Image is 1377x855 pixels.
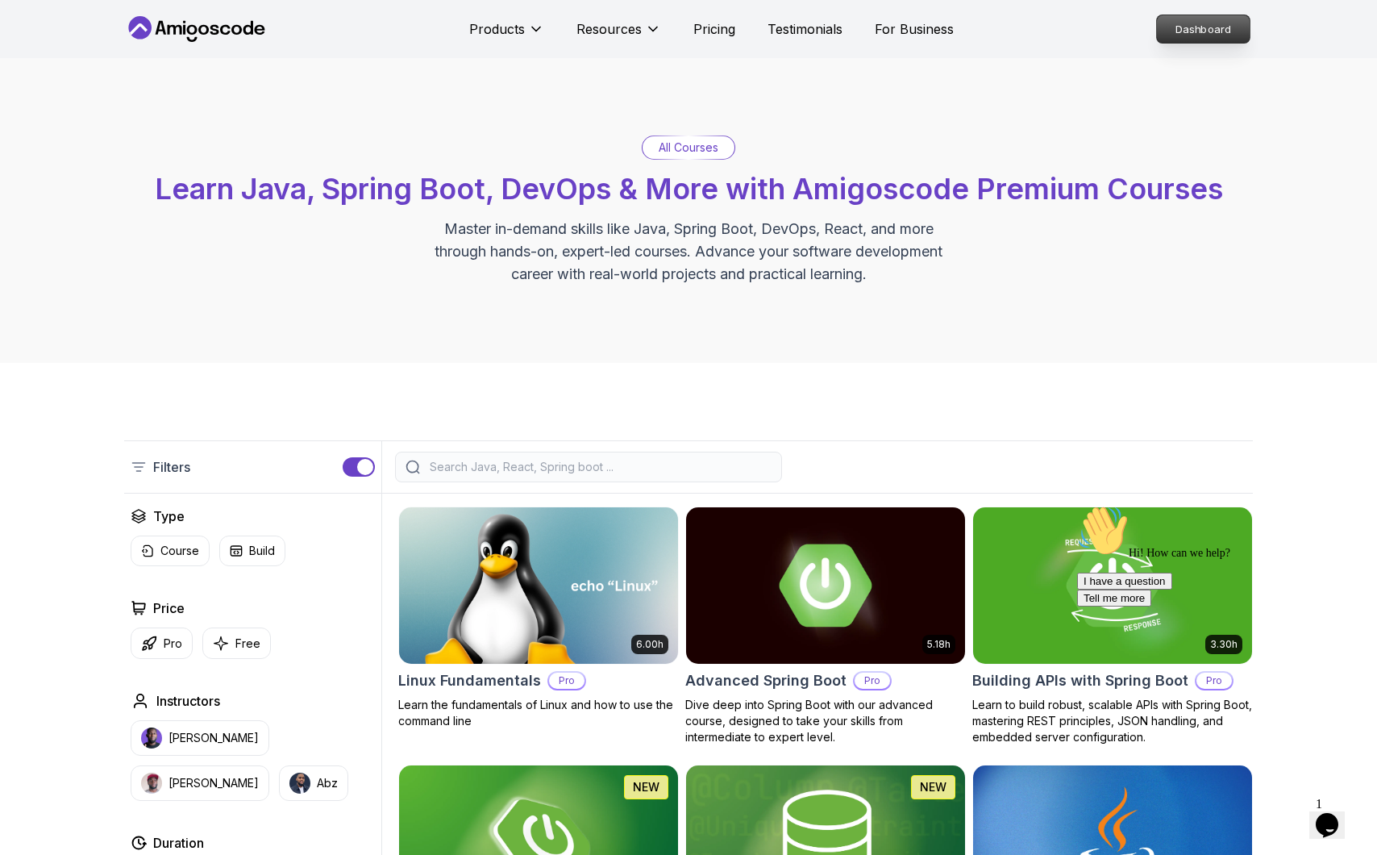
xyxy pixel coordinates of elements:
[153,507,185,526] h2: Type
[693,19,735,39] a: Pricing
[469,19,525,39] p: Products
[6,91,81,108] button: Tell me more
[1309,790,1361,839] iframe: chat widget
[6,74,102,91] button: I have a question
[920,779,946,795] p: NEW
[6,6,58,58] img: :wave:
[973,507,1252,664] img: Building APIs with Spring Boot card
[685,507,966,745] a: Advanced Spring Boot card5.18hAdvanced Spring BootProDive deep into Spring Boot with our advanced...
[1157,15,1250,43] p: Dashboard
[6,6,297,108] div: 👋Hi! How can we help?I have a questionTell me more
[141,728,162,749] img: instructor img
[141,773,162,794] img: instructor img
[972,669,1188,692] h2: Building APIs with Spring Boot
[418,218,959,286] p: Master in-demand skills like Java, Spring Boot, DevOps, React, and more through hands-on, expert-...
[685,669,847,692] h2: Advanced Spring Boot
[155,171,1223,206] span: Learn Java, Spring Boot, DevOps & More with Amigoscode Premium Courses
[1156,15,1250,44] a: Dashboard
[972,507,1253,745] a: Building APIs with Spring Boot card3.30hBuilding APIs with Spring BootProLearn to build robust, s...
[6,48,160,60] span: Hi! How can we help?
[399,507,678,664] img: Linux Fundamentals card
[317,775,338,791] p: Abz
[156,691,220,711] h2: Instructors
[875,19,954,39] a: For Business
[398,507,679,729] a: Linux Fundamentals card6.00hLinux FundamentalsProLearn the fundamentals of Linux and how to use t...
[219,536,285,566] button: Build
[398,669,541,692] h2: Linux Fundamentals
[426,459,772,475] input: Search Java, React, Spring boot ...
[153,598,185,618] h2: Price
[398,697,679,729] p: Learn the fundamentals of Linux and how to use the command line
[289,773,310,794] img: instructor img
[686,507,965,664] img: Advanced Spring Boot card
[633,779,659,795] p: NEW
[549,673,584,689] p: Pro
[131,536,210,566] button: Course
[249,543,275,559] p: Build
[235,636,260,652] p: Free
[131,720,269,756] button: instructor img[PERSON_NAME]
[164,636,182,652] p: Pro
[168,775,259,791] p: [PERSON_NAME]
[636,638,664,651] p: 6.00h
[576,19,642,39] p: Resources
[659,140,718,156] p: All Courses
[855,673,890,689] p: Pro
[768,19,842,39] a: Testimonials
[131,765,269,801] button: instructor img[PERSON_NAME]
[202,628,271,659] button: Free
[279,765,348,801] button: instructor imgAbz
[160,543,199,559] p: Course
[153,457,190,477] p: Filters
[131,628,193,659] button: Pro
[576,19,661,52] button: Resources
[1071,498,1361,782] iframe: chat widget
[972,697,1253,745] p: Learn to build robust, scalable APIs with Spring Boot, mastering REST principles, JSON handling, ...
[153,833,204,853] h2: Duration
[469,19,544,52] button: Products
[927,638,951,651] p: 5.18h
[685,697,966,745] p: Dive deep into Spring Boot with our advanced course, designed to take your skills from intermedia...
[168,730,259,746] p: [PERSON_NAME]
